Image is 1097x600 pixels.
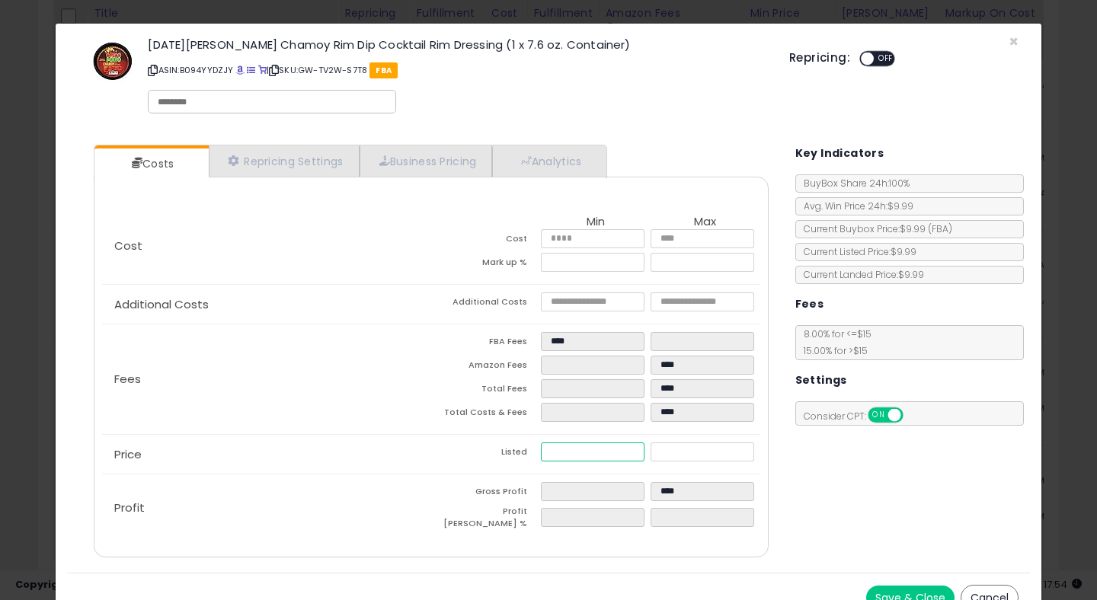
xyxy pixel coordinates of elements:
[431,482,541,506] td: Gross Profit
[796,199,913,212] span: Avg. Win Price 24h: $9.99
[928,222,952,235] span: ( FBA )
[789,52,850,64] h5: Repricing:
[369,62,398,78] span: FBA
[431,506,541,534] td: Profit [PERSON_NAME] %
[247,64,255,76] a: All offer listings
[795,371,847,390] h5: Settings
[795,295,824,314] h5: Fees
[796,245,916,258] span: Current Listed Price: $9.99
[796,268,924,281] span: Current Landed Price: $9.99
[541,215,651,229] th: Min
[431,253,541,276] td: Mark up %
[94,148,207,179] a: Costs
[431,356,541,379] td: Amazon Fees
[431,442,541,466] td: Listed
[431,403,541,426] td: Total Costs & Fees
[431,229,541,253] td: Cost
[102,298,431,311] p: Additional Costs
[795,144,884,163] h5: Key Indicators
[431,292,541,316] td: Additional Costs
[869,409,888,422] span: ON
[796,177,910,190] span: BuyBox Share 24h: 100%
[360,145,493,177] a: Business Pricing
[431,379,541,403] td: Total Fees
[796,344,868,357] span: 15.00 % for > $15
[148,58,766,82] p: ASIN: B094YYDZJY | SKU: GW-TV2W-S7T8
[236,64,245,76] a: BuyBox page
[102,502,431,514] p: Profit
[102,373,431,385] p: Fees
[492,145,605,177] a: Analytics
[874,53,898,65] span: OFF
[102,240,431,252] p: Cost
[796,327,872,357] span: 8.00 % for <= $15
[796,410,923,423] span: Consider CPT:
[431,332,541,356] td: FBA Fees
[900,409,925,422] span: OFF
[651,215,760,229] th: Max
[258,64,267,76] a: Your listing only
[90,39,136,84] img: 51VmZXa4cSL._SL60_.jpg
[1009,30,1019,53] span: ×
[796,222,952,235] span: Current Buybox Price:
[148,39,766,50] h3: [DATE][PERSON_NAME] Chamoy Rim Dip Cocktail Rim Dressing (1 x 7.6 oz. Container)
[102,448,431,461] p: Price
[209,145,360,177] a: Repricing Settings
[900,222,952,235] span: $9.99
